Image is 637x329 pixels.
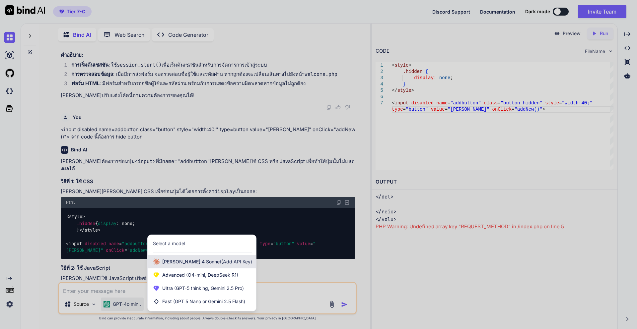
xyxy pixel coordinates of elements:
span: (O4-mini, DeepSeek R1) [185,272,238,278]
div: Select a model [153,240,185,247]
span: [PERSON_NAME] 4 Sonnet [162,258,252,265]
span: (GPT 5 Nano or Gemini 2.5 Flash) [173,299,245,304]
span: Fast [162,298,245,305]
span: (GPT-5 thinking, Gemini 2.5 Pro) [173,285,244,291]
span: Advanced [162,272,238,278]
span: Ultra [162,285,244,292]
span: (Add API Key) [221,259,252,264]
